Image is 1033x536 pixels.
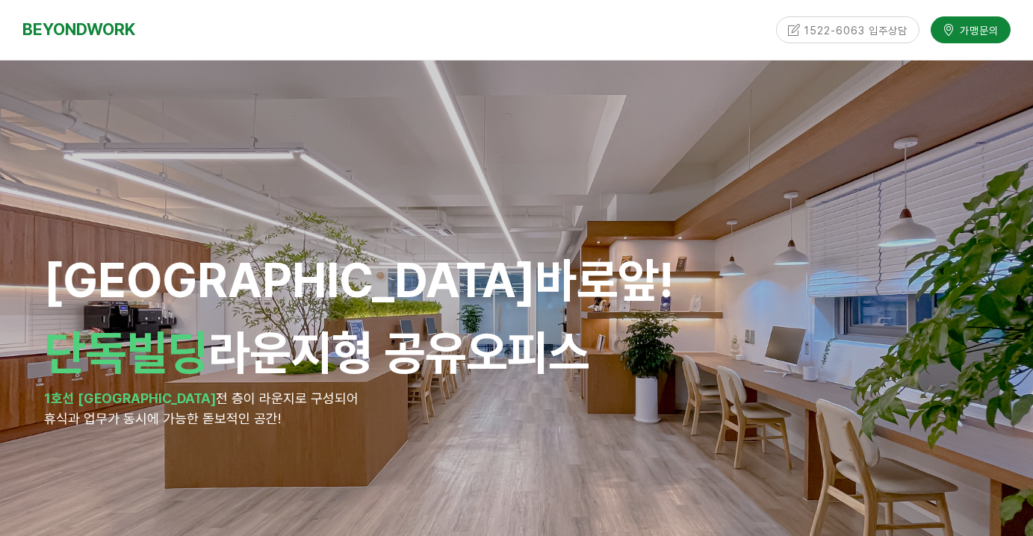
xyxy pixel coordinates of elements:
a: 가맹문의 [931,16,1011,43]
span: 가맹문의 [955,22,999,37]
span: [GEOGRAPHIC_DATA] [44,252,674,308]
span: 단독빌딩 [44,324,208,381]
span: 휴식과 업무가 동시에 가능한 돋보적인 공간! [44,411,281,426]
span: 라운지형 공유오피스 [44,324,589,381]
span: 전 층이 라운지로 구성되어 [216,390,359,406]
strong: 1호선 [GEOGRAPHIC_DATA] [44,390,216,406]
a: BEYONDWORK [22,16,135,43]
span: 바로앞! [536,252,674,308]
